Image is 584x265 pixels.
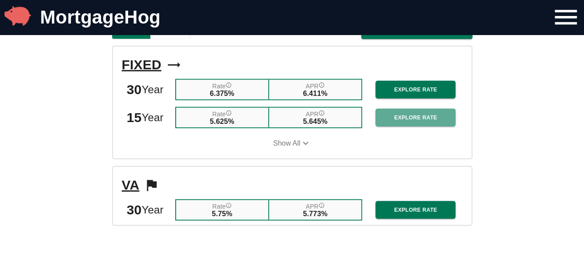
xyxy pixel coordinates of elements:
a: MortgageHog [40,7,161,28]
button: Explore Rate [375,201,455,219]
span: 5.75% [212,210,232,218]
label: APR [306,82,325,89]
span: Explore Rate [383,85,448,95]
svg: Interest Rate "rate", reflects the cost of borrowing. If the interest rate is 3% and your loan is... [226,82,232,88]
span: 5.625% [210,118,234,125]
svg: Interest Rate "rate", reflects the cost of borrowing. If the interest rate is 3% and your loan is... [226,202,232,209]
span: Explore Rate [383,206,448,215]
span: 6.411% [303,90,327,97]
label: APR [306,110,325,117]
span: Year [141,110,163,125]
span: 15 [127,108,142,127]
span: Year [141,82,163,97]
button: Show All [122,133,463,154]
svg: Annual Percentage Rate - The interest rate on the loan if lender fees were averaged into each mon... [318,82,325,88]
span: 30 [127,201,142,220]
span: 30 [127,80,142,99]
span: FIXED [122,55,161,75]
label: APR [306,202,325,210]
button: Explore Rate [375,81,455,99]
svg: Annual Percentage Rate - The interest rate on the loan if lender fees were averaged into each mon... [318,110,325,116]
img: MortgageHog Logo [4,3,31,29]
label: Rate [212,202,232,210]
span: Show All [273,139,300,147]
svg: Interest Rate "rate", reflects the cost of borrowing. If the interest rate is 3% and your loan is... [226,110,232,116]
svg: Annual Percentage Rate - The interest rate on the loan if lender fees were averaged into each mon... [318,202,325,209]
span: 5.773% [303,210,327,218]
span: Year [141,202,163,218]
label: Rate [212,82,232,89]
span: Explore Rate [383,113,448,123]
span: 6.375% [210,90,234,97]
span: 5.645% [303,118,327,125]
button: Explore Rate [375,109,455,127]
label: Rate [212,110,232,117]
span: VA [122,176,140,195]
